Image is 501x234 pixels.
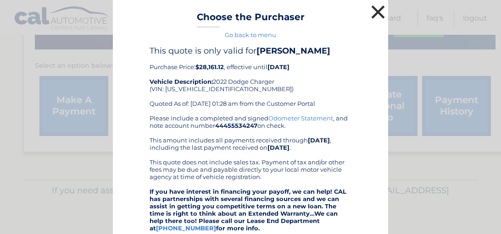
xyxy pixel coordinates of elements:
a: Odometer Statement [268,114,333,122]
b: [DATE] [267,144,289,151]
strong: If you have interest in financing your payoff, we can help! CAL has partnerships with several fin... [150,188,346,232]
strong: Vehicle Description: [150,78,213,85]
a: Go back to menu [225,31,276,38]
b: [PERSON_NAME] [256,46,330,56]
h3: Choose the Purchaser [197,11,305,27]
a: [PHONE_NUMBER] [156,224,216,232]
b: [DATE] [267,63,289,71]
div: Purchase Price: , effective until 2022 Dodge Charger (VIN: [US_VEHICLE_IDENTIFICATION_NUMBER]) Qu... [150,46,351,114]
b: $28,161.12 [195,63,224,71]
b: [DATE] [308,136,330,144]
button: × [369,3,387,21]
h4: This quote is only valid for [150,46,351,56]
b: 44455534247 [215,122,257,129]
